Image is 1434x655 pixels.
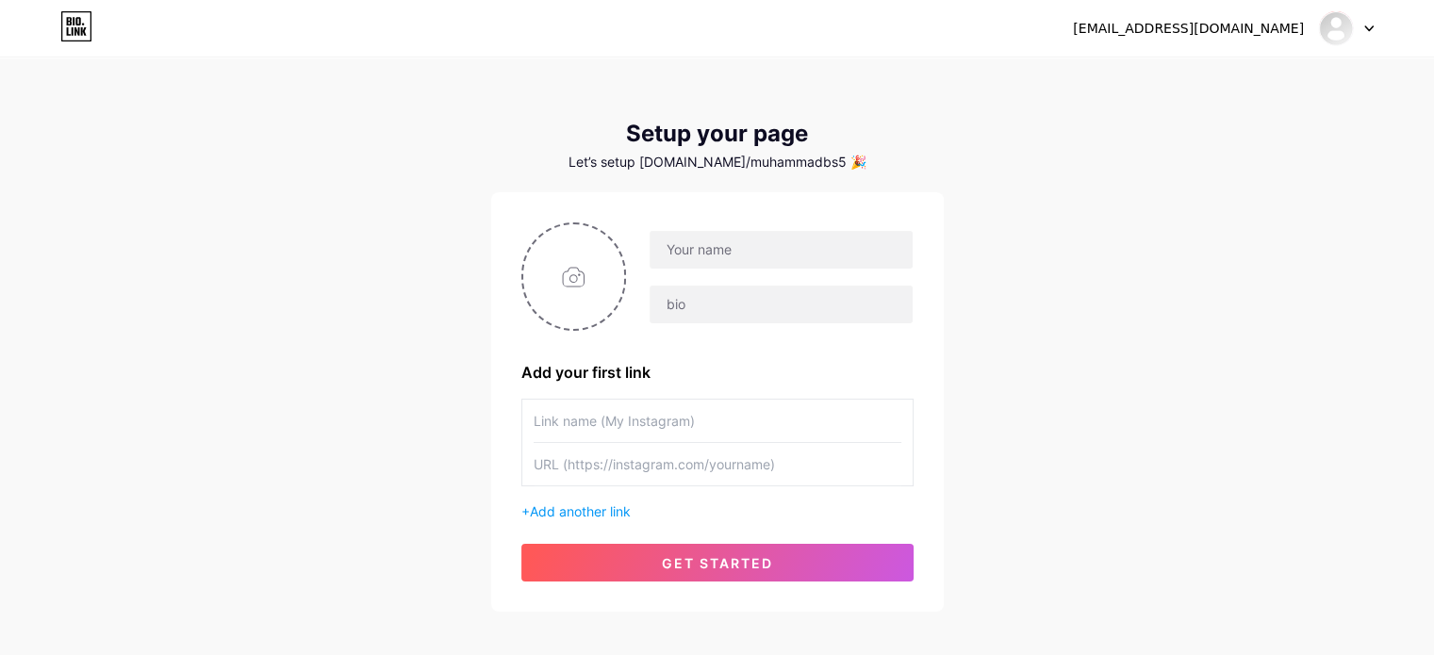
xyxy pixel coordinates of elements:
[530,503,631,519] span: Add another link
[491,155,944,170] div: Let’s setup [DOMAIN_NAME]/muhammadbs5 🎉
[1073,19,1304,39] div: [EMAIL_ADDRESS][DOMAIN_NAME]
[662,555,773,571] span: get started
[534,400,901,442] input: Link name (My Instagram)
[491,121,944,147] div: Setup your page
[650,231,912,269] input: Your name
[534,443,901,485] input: URL (https://instagram.com/yourname)
[1318,10,1354,46] img: Muhammad Fadjar Akbar
[521,544,914,581] button: get started
[521,501,914,521] div: +
[650,286,912,323] input: bio
[521,361,914,384] div: Add your first link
